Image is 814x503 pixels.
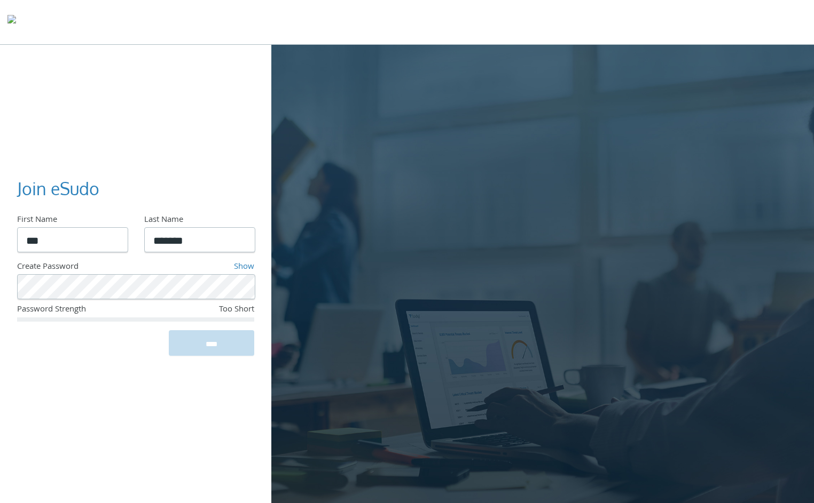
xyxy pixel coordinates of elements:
img: todyl-logo-dark.svg [7,11,16,33]
div: Create Password [17,261,167,275]
h3: Join eSudo [17,177,246,201]
div: Too Short [175,304,254,317]
div: First Name [17,214,127,228]
a: Show [234,260,254,274]
div: Password Strength [17,304,175,317]
div: Last Name [144,214,254,228]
